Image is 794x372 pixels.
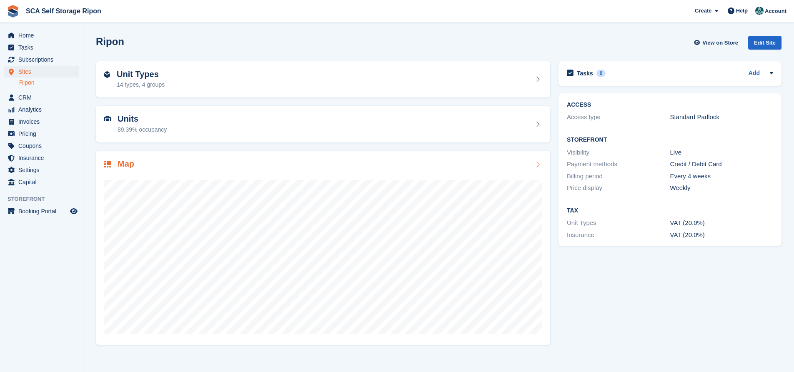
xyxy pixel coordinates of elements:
div: Payment methods [567,160,670,169]
div: 89.39% occupancy [118,125,167,134]
h2: Storefront [567,137,773,143]
a: menu [4,164,79,176]
div: Billing period [567,172,670,181]
div: Visibility [567,148,670,157]
span: Help [736,7,748,15]
span: Pricing [18,128,68,140]
a: Units 89.39% occupancy [96,106,550,142]
a: Unit Types 14 types, 4 groups [96,61,550,98]
a: View on Store [693,36,741,50]
div: Weekly [670,183,773,193]
div: Price display [567,183,670,193]
div: Live [670,148,773,157]
img: map-icn-33ee37083ee616e46c38cad1a60f524a97daa1e2b2c8c0bc3eb3415660979fc1.svg [104,161,111,167]
span: Sites [18,66,68,77]
img: stora-icon-8386f47178a22dfd0bd8f6a31ec36ba5ce8667c1dd55bd0f319d3a0aa187defe.svg [7,5,19,17]
a: Add [749,69,760,78]
span: Storefront [8,195,83,203]
span: Insurance [18,152,68,164]
div: Every 4 weeks [670,172,773,181]
a: Map [96,151,550,345]
div: VAT (20.0%) [670,218,773,228]
div: Insurance [567,230,670,240]
a: Preview store [69,206,79,216]
h2: Units [118,114,167,124]
div: Unit Types [567,218,670,228]
a: Edit Site [748,36,781,53]
a: menu [4,66,79,77]
span: Analytics [18,104,68,115]
a: menu [4,54,79,65]
a: menu [4,42,79,53]
span: Invoices [18,116,68,127]
div: VAT (20.0%) [670,230,773,240]
span: Subscriptions [18,54,68,65]
h2: Ripon [96,36,124,47]
a: menu [4,140,79,152]
a: menu [4,30,79,41]
img: unit-type-icn-2b2737a686de81e16bb02015468b77c625bbabd49415b5ef34ead5e3b44a266d.svg [104,71,110,78]
div: 14 types, 4 groups [117,80,165,89]
span: Booking Portal [18,205,68,217]
span: CRM [18,92,68,103]
a: menu [4,104,79,115]
div: 0 [596,70,606,77]
a: menu [4,92,79,103]
h2: Unit Types [117,70,165,79]
a: menu [4,152,79,164]
h2: Map [118,159,134,169]
div: Edit Site [748,36,781,50]
img: Bethany Bloodworth [755,7,764,15]
div: Standard Padlock [670,112,773,122]
span: View on Store [702,39,738,47]
span: Settings [18,164,68,176]
span: Home [18,30,68,41]
h2: Tasks [577,70,593,77]
span: Account [765,7,786,15]
a: menu [4,205,79,217]
a: menu [4,116,79,127]
a: Ripon [19,79,79,87]
div: Credit / Debit Card [670,160,773,169]
span: Create [695,7,711,15]
span: Tasks [18,42,68,53]
span: Capital [18,176,68,188]
a: menu [4,176,79,188]
div: Access type [567,112,670,122]
span: Coupons [18,140,68,152]
h2: ACCESS [567,102,773,108]
img: unit-icn-7be61d7bf1b0ce9d3e12c5938cc71ed9869f7b940bace4675aadf7bd6d80202e.svg [104,116,111,122]
h2: Tax [567,207,773,214]
a: menu [4,128,79,140]
a: SCA Self Storage Ripon [23,4,105,18]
